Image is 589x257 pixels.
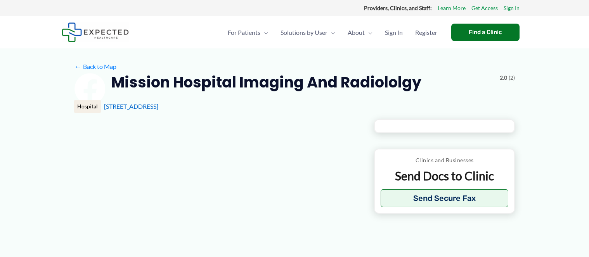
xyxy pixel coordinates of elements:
nav: Primary Site Navigation [222,19,443,46]
strong: Providers, Clinics, and Staff: [364,5,432,11]
a: Sign In [379,19,409,46]
span: About [348,19,365,46]
a: AboutMenu Toggle [341,19,379,46]
span: Sign In [385,19,403,46]
a: Learn More [438,3,466,13]
span: ← [74,63,81,70]
p: Send Docs to Clinic [381,168,508,183]
span: For Patients [228,19,260,46]
p: Clinics and Businesses [381,155,508,165]
span: Menu Toggle [260,19,268,46]
div: Hospital [74,100,101,113]
span: 2.0 [500,73,507,83]
a: ←Back to Map [74,61,116,72]
span: Menu Toggle [327,19,335,46]
button: Send Secure Fax [381,189,508,207]
a: For PatientsMenu Toggle [222,19,274,46]
span: (2) [509,73,515,83]
a: [STREET_ADDRESS] [104,103,158,110]
span: Register [415,19,437,46]
a: Solutions by UserMenu Toggle [274,19,341,46]
a: Find a Clinic [451,24,520,41]
span: Menu Toggle [365,19,372,46]
img: Expected Healthcare Logo - side, dark font, small [62,22,129,42]
span: Solutions by User [281,19,327,46]
a: Sign In [504,3,520,13]
h2: Mission Hospital Imaging and Radiololgy [111,73,421,92]
a: Register [409,19,443,46]
a: Get Access [471,3,498,13]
